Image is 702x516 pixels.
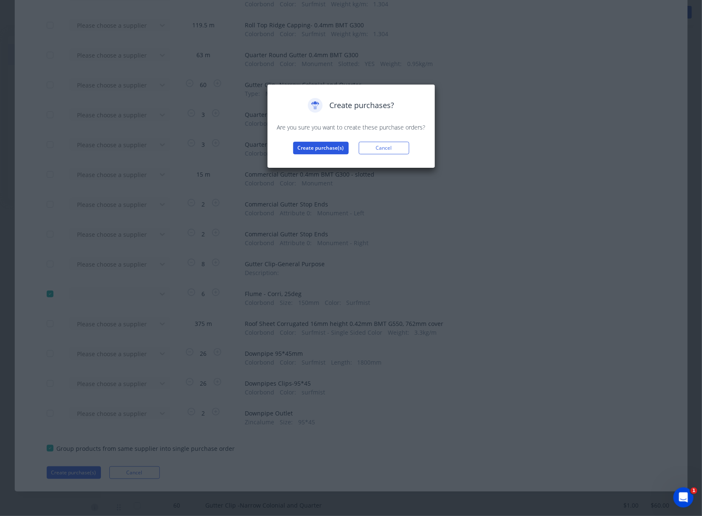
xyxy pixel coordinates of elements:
p: Are you sure you want to create these purchase orders? [276,123,426,132]
button: Cancel [359,142,409,154]
button: Create purchase(s) [293,142,349,154]
span: Create purchases? [329,100,394,111]
iframe: Intercom live chat [673,487,694,508]
span: 1 [691,487,697,494]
